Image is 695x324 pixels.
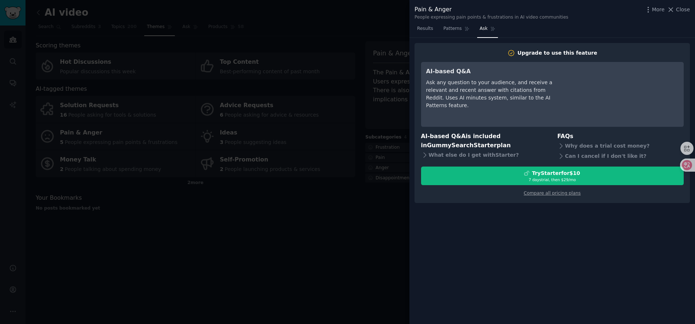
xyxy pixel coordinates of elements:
span: Results [417,26,433,32]
div: Ask any question to your audience, and receive a relevant and recent answer with citations from R... [426,79,559,109]
span: Close [676,6,690,13]
button: Close [667,6,690,13]
span: Patterns [443,26,462,32]
button: TryStarterfor$107 daystrial, then $29/mo [421,167,684,185]
div: What else do I get with Starter ? [421,150,547,160]
h3: AI-based Q&A is included in plan [421,132,547,150]
div: Pain & Anger [415,5,568,14]
a: Results [415,23,436,38]
h3: AI-based Q&A [426,67,559,76]
div: People expressing pain points & frustrations in AI video communities [415,14,568,21]
div: Upgrade to use this feature [518,49,597,57]
div: Why does a trial cost money? [557,141,684,151]
div: Try Starter for $10 [532,169,580,177]
a: Ask [477,23,498,38]
a: Compare all pricing plans [524,191,581,196]
button: More [644,6,665,13]
div: Can I cancel if I don't like it? [557,151,684,161]
span: GummySearch Starter [427,142,496,149]
div: 7 days trial, then $ 29 /mo [421,177,683,182]
span: More [652,6,665,13]
span: Ask [480,26,488,32]
a: Patterns [441,23,472,38]
h3: FAQs [557,132,684,141]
